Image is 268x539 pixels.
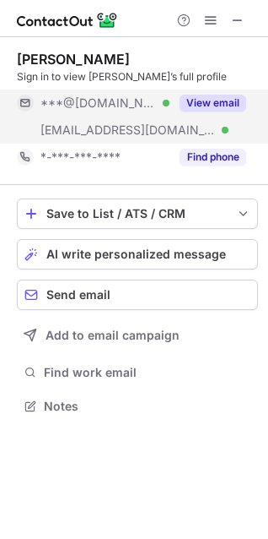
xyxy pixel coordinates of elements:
[17,320,258,351] button: Add to email campaign
[17,395,258,418] button: Notes
[40,95,157,111] span: ***@[DOMAIN_NAME]
[17,199,258,229] button: save-profile-one-click
[180,149,246,166] button: Reveal Button
[44,365,251,380] span: Find work email
[17,280,258,310] button: Send email
[17,10,118,30] img: ContactOut v5.3.10
[46,207,228,220] div: Save to List / ATS / CRM
[46,288,110,302] span: Send email
[17,51,130,68] div: [PERSON_NAME]
[44,399,251,414] span: Notes
[17,69,258,84] div: Sign in to view [PERSON_NAME]’s full profile
[46,329,180,342] span: Add to email campaign
[17,239,258,269] button: AI write personalized message
[180,95,246,112] button: Reveal Button
[40,122,216,138] span: [EMAIL_ADDRESS][DOMAIN_NAME]
[46,248,226,261] span: AI write personalized message
[17,361,258,384] button: Find work email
